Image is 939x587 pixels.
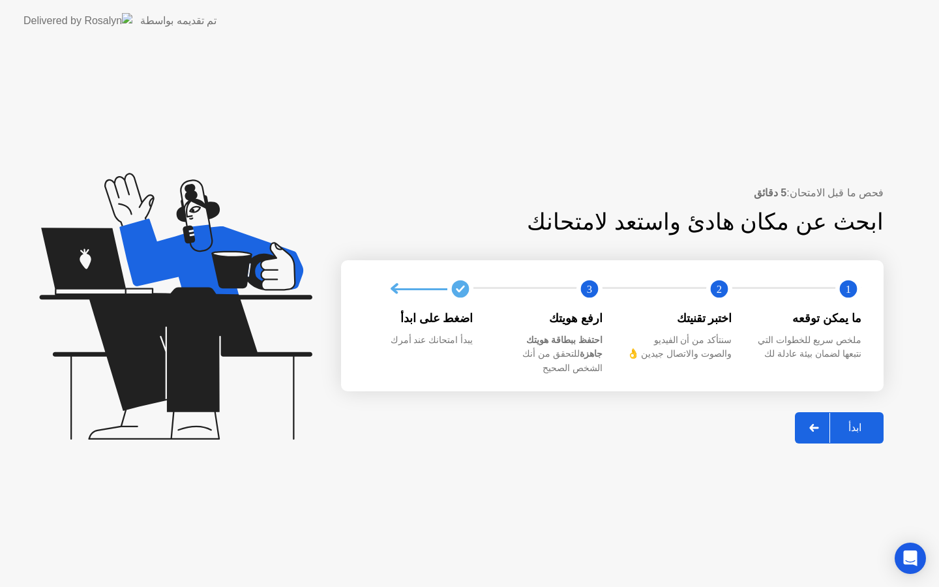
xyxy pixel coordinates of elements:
[494,333,603,376] div: للتحقق من أنك الشخص الصحيح
[754,187,786,198] b: 5 دقائق
[425,205,884,239] div: ابحث عن مكان هادئ واستعد لامتحانك
[623,333,732,361] div: سنتأكد من أن الفيديو والصوت والاتصال جيدين 👌
[846,283,851,295] text: 1
[365,333,473,348] div: يبدأ امتحانك عند أمرك
[494,310,603,327] div: ارفع هويتك
[830,421,880,434] div: ابدأ
[716,283,721,295] text: 2
[365,310,473,327] div: اضغط على ابدأ
[623,310,732,327] div: اختبر تقنيتك
[753,333,862,361] div: ملخص سريع للخطوات التي نتبعها لضمان بيئة عادلة لك
[587,283,592,295] text: 3
[23,13,132,28] img: Delivered by Rosalyn
[341,185,884,201] div: فحص ما قبل الامتحان:
[526,335,603,359] b: احتفظ ببطاقة هويتك جاهزة
[140,13,216,29] div: تم تقديمه بواسطة
[753,310,862,327] div: ما يمكن توقعه
[895,543,926,574] div: Open Intercom Messenger
[795,412,884,444] button: ابدأ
